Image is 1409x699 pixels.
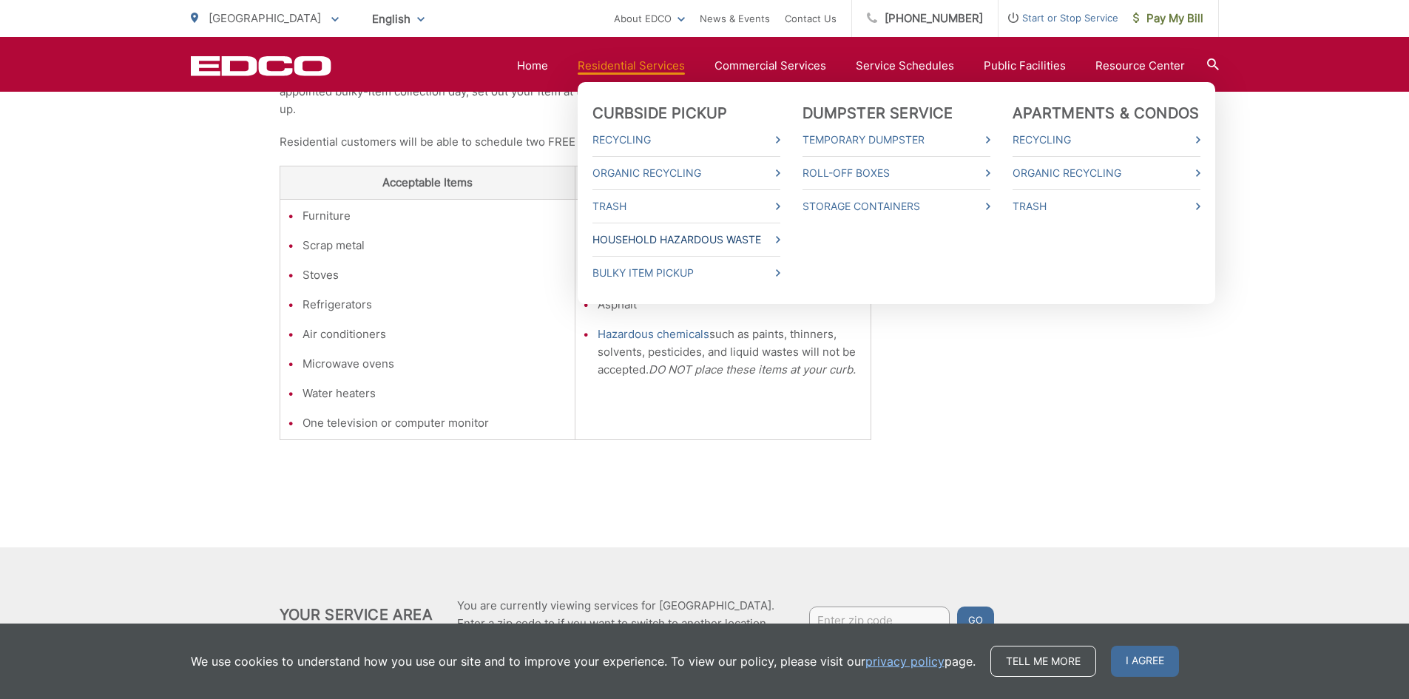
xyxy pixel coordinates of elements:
a: Storage Containers [803,197,990,215]
a: Trash [592,197,780,215]
a: Hazardous chemicals [598,325,709,343]
a: About EDCO [614,10,685,27]
a: Temporary Dumpster [803,131,990,149]
a: News & Events [700,10,770,27]
li: Water heaters [303,385,568,402]
a: Organic Recycling [592,164,780,182]
a: Roll-Off Boxes [803,164,990,182]
li: Scrap metal [303,237,568,254]
li: Microwave ovens [303,355,568,373]
li: Asphalt [598,296,863,314]
p: We use cookies to understand how you use our site and to improve your experience. To view our pol... [191,652,976,670]
p: Residential customers will be able to schedule two FREE bulky item pick-ups per year, limited to ... [280,133,1130,151]
li: such as paints, thinners, solvents, pesticides, and liquid wastes will not be accepted. [598,325,863,379]
a: Apartments & Condos [1013,104,1200,122]
a: Dumpster Service [803,104,953,122]
a: Curbside Pickup [592,104,728,122]
strong: Acceptable Items [382,175,473,189]
li: Furniture [303,207,568,225]
a: Commercial Services [714,57,826,75]
a: Recycling [1013,131,1200,149]
p: You are currently viewing services for [GEOGRAPHIC_DATA]. Enter a zip code to if you want to swit... [457,597,774,632]
a: Home [517,57,548,75]
li: Stoves [303,266,568,284]
a: Household Hazardous Waste [592,231,780,249]
a: Organic Recycling [1013,164,1200,182]
a: EDCD logo. Return to the homepage. [191,55,331,76]
a: Resource Center [1095,57,1185,75]
input: Enter zip code [809,607,950,633]
p: Bulky Item Pickup is a service offered by EDCO for large items generated from within your home. T... [280,65,1130,118]
li: Refrigerators [303,296,568,314]
a: privacy policy [865,652,945,670]
a: Public Facilities [984,57,1066,75]
span: Pay My Bill [1133,10,1203,27]
button: Go [957,607,994,633]
a: Contact Us [785,10,837,27]
a: Bulky Item Pickup [592,264,780,282]
span: I agree [1111,646,1179,677]
span: English [361,6,436,32]
a: Tell me more [990,646,1096,677]
a: Service Schedules [856,57,954,75]
h2: Your Service Area [280,606,433,624]
a: Residential Services [578,57,685,75]
a: Recycling [592,131,780,149]
li: Air conditioners [303,325,568,343]
a: Trash [1013,197,1200,215]
li: One television or computer monitor [303,414,568,432]
em: DO NOT place these items at your curb. [649,362,856,376]
span: [GEOGRAPHIC_DATA] [209,11,321,25]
